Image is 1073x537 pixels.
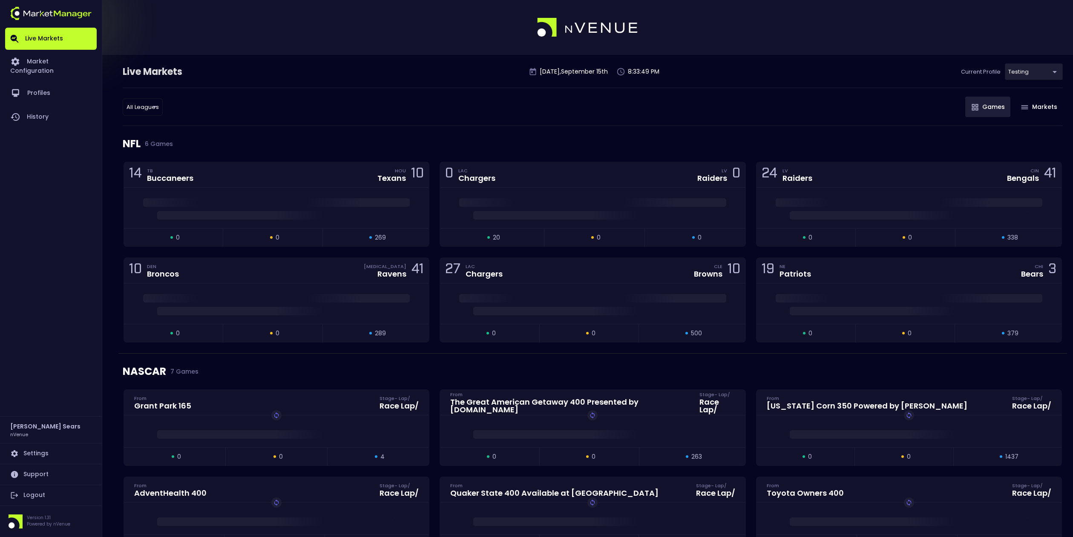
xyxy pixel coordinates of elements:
[450,398,689,414] div: The Great American Getaway 400 Presented by [DOMAIN_NAME]
[540,67,608,76] p: [DATE] , September 15 th
[134,402,191,410] div: Grant Park 165
[1015,97,1063,117] button: Markets
[1044,167,1056,183] div: 41
[694,270,722,278] div: Browns
[276,233,279,242] span: 0
[628,67,659,76] p: 8:33:49 PM
[380,482,419,489] div: Stage - Lap /
[1007,174,1039,182] div: Bengals
[166,368,198,375] span: 7 Games
[10,7,92,20] img: logo
[589,412,596,419] img: replayImg
[697,174,727,182] div: Raiders
[450,391,689,398] div: From
[450,489,659,497] div: Quaker State 400 Available at [GEOGRAPHIC_DATA]
[808,452,812,461] span: 0
[696,489,735,497] div: Race Lap /
[767,402,967,410] div: [US_STATE] Corn 350 Powered by [PERSON_NAME]
[27,521,70,527] p: Powered by nVenue
[592,329,595,338] span: 0
[597,233,601,242] span: 0
[450,482,659,489] div: From
[780,270,811,278] div: Patriots
[141,140,173,147] span: 6 Games
[147,263,179,270] div: DEN
[176,329,180,338] span: 0
[411,263,424,278] div: 41
[767,489,844,497] div: Toyota Owners 400
[907,452,911,461] span: 0
[1012,489,1051,497] div: Race Lap /
[466,263,503,270] div: LAC
[147,174,193,182] div: Buccaneers
[458,167,495,174] div: LAC
[411,167,424,183] div: 10
[364,263,406,270] div: [MEDICAL_DATA]
[691,452,702,461] span: 263
[1005,63,1063,80] div: testing
[589,499,596,506] img: replayImg
[732,167,740,183] div: 0
[492,452,496,461] span: 0
[276,329,279,338] span: 0
[714,263,722,270] div: CLE
[123,98,163,116] div: testing
[5,50,97,81] a: Market Configuration
[147,167,193,174] div: TB
[123,65,227,79] div: Live Markets
[767,482,844,489] div: From
[906,412,912,419] img: replayImg
[377,174,406,182] div: Texans
[1048,263,1056,278] div: 3
[380,395,419,402] div: Stage - Lap /
[279,452,283,461] span: 0
[375,329,386,338] span: 289
[1021,270,1043,278] div: Bears
[537,18,639,37] img: logo
[965,97,1010,117] button: Games
[380,402,419,410] div: Race Lap /
[1012,482,1051,489] div: Stage - Lap /
[147,270,179,278] div: Broncos
[762,263,774,278] div: 19
[592,452,595,461] span: 0
[458,174,495,182] div: Chargers
[782,174,812,182] div: Raiders
[1012,402,1051,410] div: Race Lap /
[1005,452,1018,461] span: 1437
[5,81,97,105] a: Profiles
[699,391,735,398] div: Stage - Lap /
[1012,395,1051,402] div: Stage - Lap /
[5,28,97,50] a: Live Markets
[493,233,500,242] span: 20
[273,499,280,506] img: replayImg
[176,233,180,242] span: 0
[134,489,207,497] div: AdventHealth 400
[123,126,1063,162] div: NFL
[1007,233,1018,242] span: 338
[696,482,735,489] div: Stage - Lap /
[129,167,142,183] div: 14
[273,412,280,419] img: replayImg
[123,354,1063,389] div: NASCAR
[698,233,702,242] span: 0
[129,263,142,278] div: 10
[445,263,460,278] div: 27
[808,329,812,338] span: 0
[395,167,406,174] div: HOU
[492,329,496,338] span: 0
[375,233,386,242] span: 269
[1035,263,1043,270] div: CHI
[961,68,1001,76] p: Current Profile
[27,514,70,521] p: Version 1.31
[972,104,978,111] img: gameIcon
[5,514,97,528] div: Version 1.31Powered by nVenue
[762,167,777,183] div: 24
[808,233,812,242] span: 0
[5,485,97,506] a: Logout
[1030,167,1039,174] div: CIN
[5,105,97,129] a: History
[380,489,419,497] div: Race Lap /
[177,452,181,461] span: 0
[134,395,191,402] div: From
